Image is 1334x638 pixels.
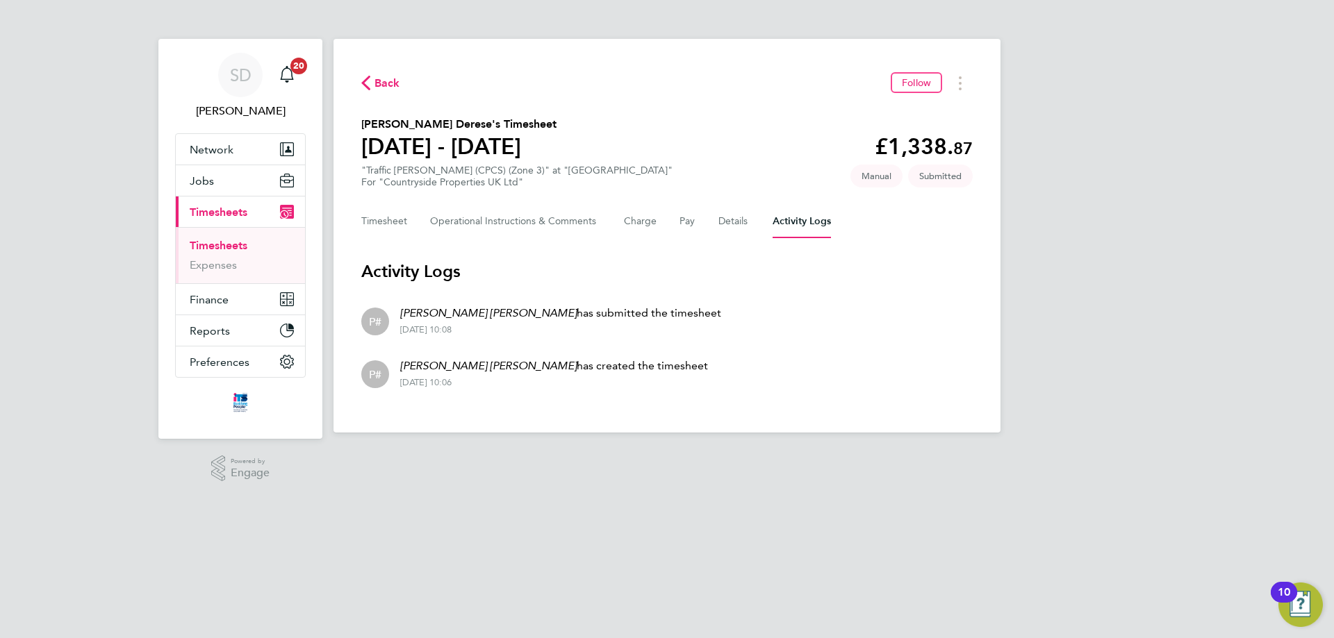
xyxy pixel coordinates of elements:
[953,138,973,158] span: 87
[176,165,305,196] button: Jobs
[231,455,270,467] span: Powered by
[231,467,270,479] span: Engage
[190,324,230,337] span: Reports
[211,455,270,482] a: Powered byEngage
[850,165,903,187] span: This timesheet was manually created.
[361,205,408,238] button: Timesheet
[1278,582,1323,627] button: Open Resource Center, 10 new notifications
[374,75,400,92] span: Back
[361,116,557,133] h2: [PERSON_NAME] Derese's Timesheet
[400,306,577,319] em: [PERSON_NAME] [PERSON_NAME]
[190,355,249,369] span: Preferences
[680,205,696,238] button: Pay
[902,76,931,89] span: Follow
[361,308,389,335] div: Person #442378
[361,176,673,188] div: For "Countryside Properties UK Ltd"
[1278,592,1290,610] div: 10
[176,284,305,314] button: Finance
[875,133,973,160] app-decimal: £1,338.
[948,72,973,94] button: Timesheets Menu
[361,260,973,283] h3: Activity Logs
[231,392,250,414] img: itsconstruction-logo-retina.png
[176,227,305,283] div: Timesheets
[190,293,229,306] span: Finance
[176,315,305,346] button: Reports
[624,205,657,238] button: Charge
[190,174,214,187] span: Jobs
[190,239,247,252] a: Timesheets
[176,346,305,377] button: Preferences
[400,377,708,388] div: [DATE] 10:06
[190,205,247,219] span: Timesheets
[361,360,389,388] div: Person #442378
[361,74,400,92] button: Back
[190,258,237,271] a: Expenses
[891,72,942,93] button: Follow
[175,392,306,414] a: Go to home page
[400,358,708,374] p: has created the timesheet
[400,359,577,372] em: [PERSON_NAME] [PERSON_NAME]
[369,367,381,382] span: P#
[176,196,305,227] button: Timesheets
[400,324,721,335] div: [DATE] 10:08
[369,314,381,329] span: P#
[430,205,602,238] button: Operational Instructions & Comments
[190,143,233,156] span: Network
[908,165,973,187] span: This timesheet is Submitted.
[773,205,831,238] button: Activity Logs
[290,58,307,74] span: 20
[158,39,322,439] nav: Main navigation
[273,53,301,97] a: 20
[400,305,721,321] p: has submitted the timesheet
[361,165,673,188] div: "Traffic [PERSON_NAME] (CPCS) (Zone 3)" at "[GEOGRAPHIC_DATA]"
[175,103,306,119] span: Stuart Douglas
[718,205,750,238] button: Details
[176,134,305,165] button: Network
[175,53,306,119] a: SD[PERSON_NAME]
[230,66,252,84] span: SD
[361,133,557,160] h1: [DATE] - [DATE]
